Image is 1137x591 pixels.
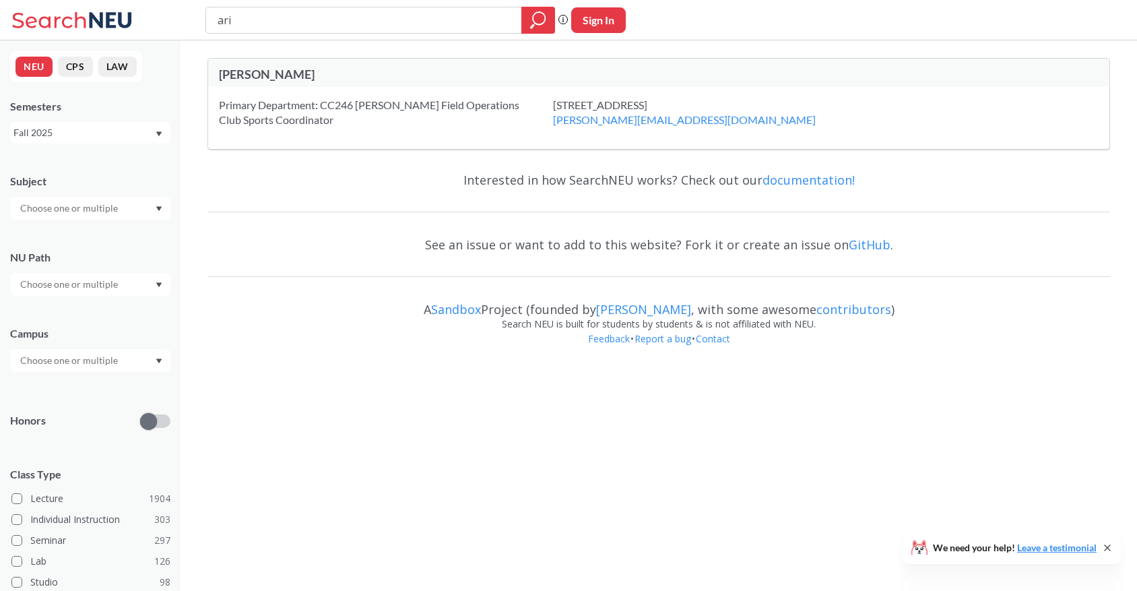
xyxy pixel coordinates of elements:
a: [PERSON_NAME] [596,301,691,317]
label: Individual Instruction [11,511,170,528]
a: Leave a testimonial [1017,542,1097,553]
span: 1904 [149,491,170,506]
div: magnifying glass [521,7,555,34]
span: 303 [154,512,170,527]
div: • • [207,332,1110,367]
a: GitHub [849,237,890,253]
a: contributors [816,301,891,317]
div: Campus [10,326,170,341]
div: Dropdown arrow [10,349,170,372]
button: CPS [58,57,93,77]
div: Semesters [10,99,170,114]
span: 126 [154,554,170,569]
div: Dropdown arrow [10,273,170,296]
div: A Project (founded by , with some awesome ) [207,290,1110,317]
div: Dropdown arrow [10,197,170,220]
button: NEU [15,57,53,77]
svg: magnifying glass [530,11,546,30]
button: Sign In [571,7,626,33]
a: Feedback [587,332,630,345]
div: Fall 2025 [13,125,154,140]
span: 297 [154,533,170,548]
label: Lab [11,553,170,570]
svg: Dropdown arrow [156,206,162,212]
div: [PERSON_NAME] [219,67,659,82]
input: Choose one or multiple [13,200,127,216]
a: documentation! [762,172,855,188]
a: Contact [695,332,731,345]
div: Fall 2025Dropdown arrow [10,122,170,144]
div: Interested in how SearchNEU works? Check out our [207,160,1110,199]
input: Choose one or multiple [13,352,127,369]
label: Seminar [11,532,170,549]
p: Honors [10,413,46,429]
svg: Dropdown arrow [156,282,162,288]
div: Subject [10,174,170,189]
input: Class, professor, course number, "phrase" [216,9,512,32]
label: Studio [11,573,170,591]
div: Search NEU is built for students by students & is not affiliated with NEU. [207,317,1110,332]
a: [PERSON_NAME][EMAIL_ADDRESS][DOMAIN_NAME] [553,113,816,126]
span: Class Type [10,467,170,482]
button: LAW [98,57,137,77]
input: Choose one or multiple [13,276,127,292]
span: 98 [160,575,170,590]
div: [STREET_ADDRESS] [553,98,849,127]
div: See an issue or want to add to this website? Fork it or create an issue on . [207,225,1110,264]
a: Report a bug [634,332,692,345]
div: Primary Department: CC246 [PERSON_NAME] Field Operations Club Sports Coordinator [219,98,553,127]
a: Sandbox [431,301,481,317]
svg: Dropdown arrow [156,131,162,137]
label: Lecture [11,490,170,507]
div: NU Path [10,250,170,265]
svg: Dropdown arrow [156,359,162,364]
span: We need your help! [933,543,1097,553]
